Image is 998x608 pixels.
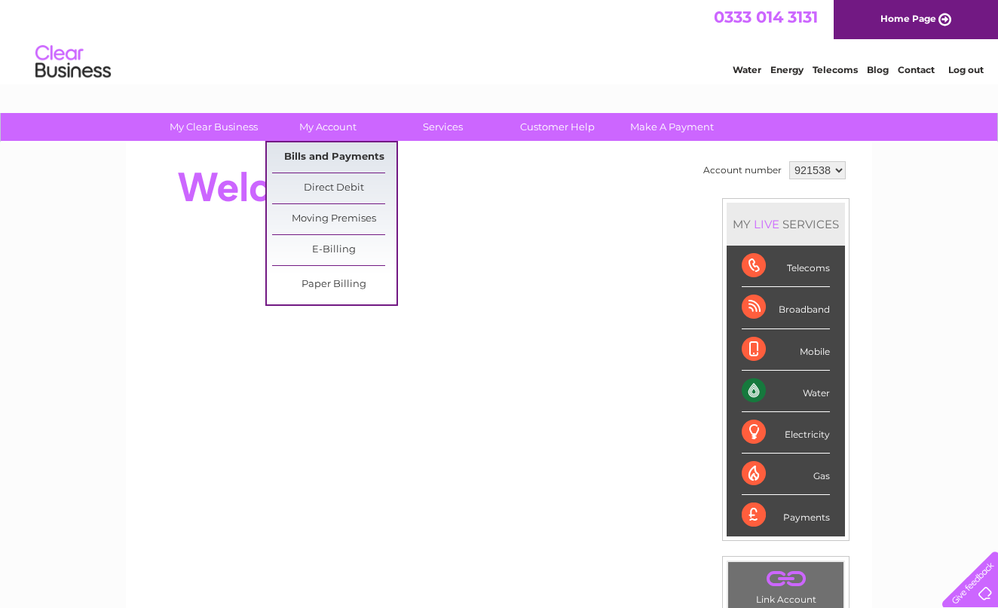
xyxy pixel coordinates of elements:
[35,39,112,85] img: logo.png
[751,217,782,231] div: LIVE
[742,412,830,454] div: Electricity
[732,566,840,592] a: .
[272,142,396,173] a: Bills and Payments
[152,113,276,141] a: My Clear Business
[948,64,984,75] a: Log out
[727,203,845,246] div: MY SERVICES
[813,64,858,75] a: Telecoms
[272,270,396,300] a: Paper Billing
[733,64,761,75] a: Water
[610,113,734,141] a: Make A Payment
[898,64,935,75] a: Contact
[495,113,620,141] a: Customer Help
[144,8,856,73] div: Clear Business is a trading name of Verastar Limited (registered in [GEOGRAPHIC_DATA] No. 3667643...
[272,235,396,265] a: E-Billing
[266,113,390,141] a: My Account
[700,157,785,183] td: Account number
[867,64,889,75] a: Blog
[770,64,804,75] a: Energy
[742,454,830,495] div: Gas
[742,246,830,287] div: Telecoms
[742,287,830,328] div: Broadband
[742,371,830,412] div: Water
[714,8,818,26] a: 0333 014 3131
[742,329,830,371] div: Mobile
[742,495,830,536] div: Payments
[272,173,396,203] a: Direct Debit
[272,204,396,234] a: Moving Premises
[381,113,505,141] a: Services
